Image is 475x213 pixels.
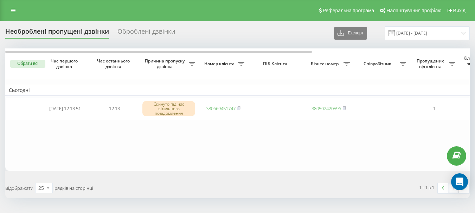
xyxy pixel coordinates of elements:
td: 1 [410,97,459,120]
div: Open Intercom Messenger [451,173,468,190]
span: Відображати [5,185,33,191]
span: Час першого дзвінка [46,58,84,69]
span: Пропущених від клієнта [413,58,449,69]
span: Номер клієнта [202,61,238,67]
a: 380502420596 [312,105,341,112]
td: 12:13 [90,97,139,120]
span: Співробітник [357,61,400,67]
div: 25 [38,185,44,192]
span: Реферальна програма [323,8,374,13]
span: рядків на сторінці [54,185,93,191]
a: 380669451747 [206,105,236,112]
a: 1 [448,183,459,193]
span: Час останнього дзвінка [95,58,133,69]
span: Налаштування профілю [386,8,441,13]
button: Обрати всі [10,60,45,68]
span: Вихід [453,8,466,13]
div: 1 - 1 з 1 [419,184,434,191]
span: ПІБ Клієнта [254,61,298,67]
span: Причина пропуску дзвінка [142,58,189,69]
div: Необроблені пропущені дзвінки [5,28,109,39]
div: Оброблені дзвінки [117,28,175,39]
span: Бізнес номер [308,61,344,67]
button: Експорт [334,27,367,40]
td: [DATE] 12:13:51 [40,97,90,120]
div: Скинуто під час вітального повідомлення [142,101,195,117]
